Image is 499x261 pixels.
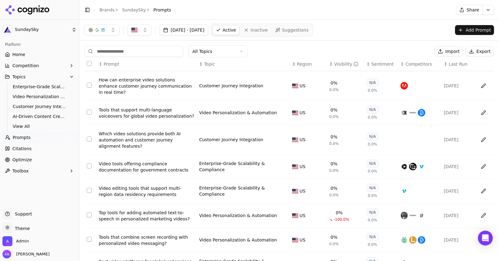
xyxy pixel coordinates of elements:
div: Visibility [334,61,359,67]
span: US [300,212,305,219]
span: Admin [16,238,29,244]
th: Topic [197,57,290,71]
a: Customer Journey Integration [199,137,263,143]
a: Enterprise-Grade Scalability & Compliance [10,82,69,91]
a: How can enterprise video solutions enhance customer journey communication in real time? [99,77,194,95]
span: 0.0% [368,193,377,198]
div: N/A [366,184,379,192]
img: synthesia [401,212,408,219]
div: 0% [330,234,337,240]
div: 0% [330,80,337,86]
span: Citations [12,146,32,152]
img: loom [409,236,417,244]
button: Select row 7 [87,237,92,242]
th: brandMentionRate [327,57,364,71]
div: N/A [366,79,379,87]
span: Active [223,27,236,33]
img: heygen [409,109,417,116]
span: US [300,110,305,116]
span: Inactive [251,27,268,33]
div: [DATE] [444,188,473,194]
div: Platform [2,40,77,50]
span: Video Personalization & Automation [13,94,67,100]
span: Theme [12,226,30,231]
nav: breadcrumb [99,7,171,13]
div: [DATE] [444,137,473,143]
button: Edit in sheet [479,186,488,196]
div: 0% [330,161,337,167]
button: Open user button [2,250,50,259]
button: Select row 4 [87,163,92,168]
img: descript [418,109,425,116]
img: US flag [292,238,298,242]
span: US [300,163,305,170]
button: Edit in sheet [479,108,488,118]
img: Admin [2,236,12,246]
div: Video Personalization & Automation [199,237,277,243]
th: sentiment [364,57,398,71]
a: Enterprise-Grade Scalability & Compliance [199,185,280,197]
div: [DATE] [444,83,473,89]
span: 0.0% [368,242,377,247]
span: Prompt [104,61,119,67]
button: Select row 5 [87,188,92,193]
button: Toolbox [2,166,77,176]
span: Competition [12,63,39,69]
div: Video Personalization & Automation [199,212,277,219]
span: SundaySky [15,27,69,33]
div: Video tools offering compliance documentation for government contracts [99,161,194,173]
span: AI-Driven Content Creation Tools [13,113,67,120]
a: Inactive [241,25,271,35]
span: Customer Journey Integration [13,103,67,110]
img: US flag [292,213,298,218]
span: 0.0% [368,142,377,147]
span: Enterprise-Grade Scalability & Compliance [13,84,67,90]
img: US flag [292,84,298,88]
div: ↕Last Run [444,61,473,67]
div: [DATE] [444,212,473,219]
div: N/A [366,159,379,167]
button: Open organization switcher [2,236,29,246]
button: Share [456,5,482,15]
a: Prompts [2,133,77,142]
span: ↘ [329,217,332,222]
span: 0.0% [329,114,339,119]
span: 0.0% [329,168,339,173]
button: Select row 1 [87,83,92,88]
img: US flag [292,137,298,142]
span: US [300,137,305,143]
button: Export [466,46,494,56]
button: Competition [2,61,77,71]
img: US flag [292,164,298,169]
a: Citations [2,144,77,154]
div: ↕Region [292,61,324,67]
a: Customer Journey Integration [10,102,69,111]
span: 0.0% [368,88,377,93]
a: Top tools for adding automated text-to-speech in personalized marketing videos? [99,210,194,222]
a: Suggestions [272,25,312,35]
img: US flag [292,111,298,115]
img: colossyan [401,109,408,116]
th: Last Run [441,57,475,71]
div: ↕Competitors [401,61,439,67]
div: Which video solutions provide both AI automation and customer journey alignment features? [99,131,194,149]
div: Open Intercom Messenger [478,231,493,246]
span: 0.0% [368,115,377,120]
a: Video Personalization & Automation [10,92,69,101]
button: Select row 6 [87,212,92,217]
button: Edit in sheet [479,211,488,220]
a: Active [212,25,239,35]
button: Edit in sheet [479,135,488,145]
span: View All [13,123,67,129]
span: 0.0% [368,169,377,174]
span: US [300,188,305,194]
a: Tools that support multi-language voiceovers for global video personalization? [99,107,194,119]
button: Select row 3 [87,137,92,141]
img: SundaySky [2,25,12,35]
button: Select row 2 [87,110,92,115]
